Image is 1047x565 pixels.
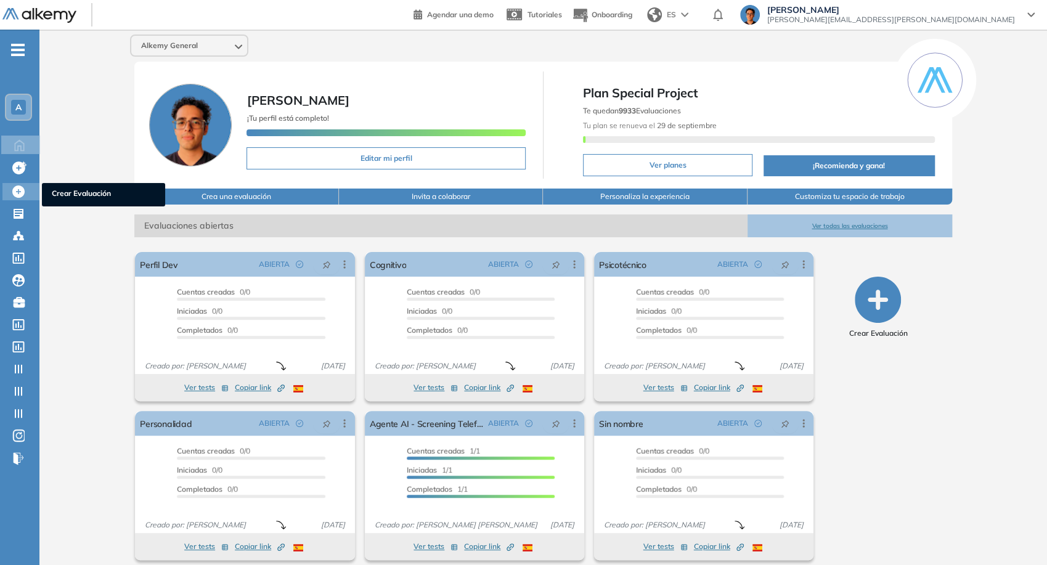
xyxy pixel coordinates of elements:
span: Copiar link [235,541,285,552]
span: [DATE] [545,519,579,530]
a: Psicotécnico [599,252,646,277]
a: Personalidad [140,411,192,436]
span: 0/0 [407,325,468,335]
span: Te quedan Evaluaciones [583,106,681,115]
button: Ver tests [184,380,229,395]
span: Creado por: [PERSON_NAME] [370,360,481,372]
button: Ver tests [184,539,229,554]
span: Tu plan se renueva el [583,121,717,130]
span: Completados [407,325,452,335]
img: ESP [752,385,762,392]
span: Crear Evaluación [52,188,155,201]
span: Completados [636,325,682,335]
span: pushpin [552,418,560,428]
span: 0/0 [177,325,238,335]
span: Completados [636,484,682,494]
button: Copiar link [464,380,514,395]
button: Copiar link [694,380,744,395]
span: Creado por: [PERSON_NAME] [PERSON_NAME] [370,519,542,530]
button: Editar mi perfil [246,147,526,169]
button: Copiar link [464,539,514,554]
a: Sin nombre [599,411,643,436]
span: Iniciadas [636,465,666,474]
span: 0/0 [407,287,480,296]
span: pushpin [322,418,331,428]
span: ¡Tu perfil está completo! [246,113,328,123]
span: ES [667,9,676,20]
span: Cuentas creadas [177,446,235,455]
span: 1/1 [407,484,468,494]
button: Invita a colaborar [339,189,544,205]
span: ABIERTA [488,259,519,270]
img: arrow [681,12,688,17]
span: Iniciadas [407,465,437,474]
span: Tutoriales [528,10,562,19]
span: 0/0 [177,465,222,474]
span: Crear Evaluación [849,328,907,339]
span: 0/0 [177,446,250,455]
span: 0/0 [636,306,682,315]
span: Copiar link [694,541,744,552]
button: pushpin [313,413,340,433]
span: ABIERTA [488,418,519,429]
button: Copiar link [694,539,744,554]
span: Onboarding [592,10,632,19]
span: pushpin [322,259,331,269]
button: Crear Evaluación [849,277,907,339]
button: Ver planes [583,154,752,176]
span: A [15,102,22,112]
button: pushpin [542,413,569,433]
img: world [647,7,662,22]
button: Crea una evaluación [134,189,339,205]
span: Cuentas creadas [177,287,235,296]
span: Creado por: [PERSON_NAME] [140,519,251,530]
span: Agendar una demo [427,10,494,19]
span: [DATE] [545,360,579,372]
span: Copiar link [464,541,514,552]
span: [PERSON_NAME] [246,92,349,108]
span: 0/0 [177,306,222,315]
span: 0/0 [177,287,250,296]
b: 9933 [619,106,636,115]
span: 0/0 [636,484,697,494]
span: Completados [177,484,222,494]
span: Cuentas creadas [407,287,465,296]
span: Copiar link [694,382,744,393]
span: 0/0 [636,287,709,296]
button: ¡Recomienda y gana! [764,155,935,176]
span: 0/0 [177,484,238,494]
span: Completados [407,484,452,494]
img: ESP [752,544,762,551]
span: pushpin [552,259,560,269]
button: pushpin [542,254,569,274]
span: ABIERTA [717,418,748,429]
button: pushpin [772,254,799,274]
span: 1/1 [407,465,452,474]
span: 0/0 [636,465,682,474]
span: 0/0 [407,306,452,315]
span: Completados [177,325,222,335]
button: pushpin [313,254,340,274]
button: Copiar link [235,539,285,554]
span: Iniciadas [407,306,437,315]
span: ABIERTA [259,259,290,270]
span: check-circle [525,261,532,268]
span: Cuentas creadas [407,446,465,455]
span: Iniciadas [177,465,207,474]
span: Creado por: [PERSON_NAME] [599,360,710,372]
button: Customiza tu espacio de trabajo [748,189,952,205]
button: Ver tests [414,380,458,395]
span: Cuentas creadas [636,287,694,296]
button: Ver tests [414,539,458,554]
span: Evaluaciones abiertas [134,214,748,237]
button: Ver tests [643,539,688,554]
img: Logo [2,8,76,23]
span: Alkemy General [141,41,198,51]
img: Foto de perfil [149,84,232,166]
span: [PERSON_NAME] [767,5,1015,15]
span: ABIERTA [717,259,748,270]
span: check-circle [754,261,762,268]
button: Ver todas las evaluaciones [748,214,952,237]
span: check-circle [296,420,303,427]
span: Iniciadas [177,306,207,315]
